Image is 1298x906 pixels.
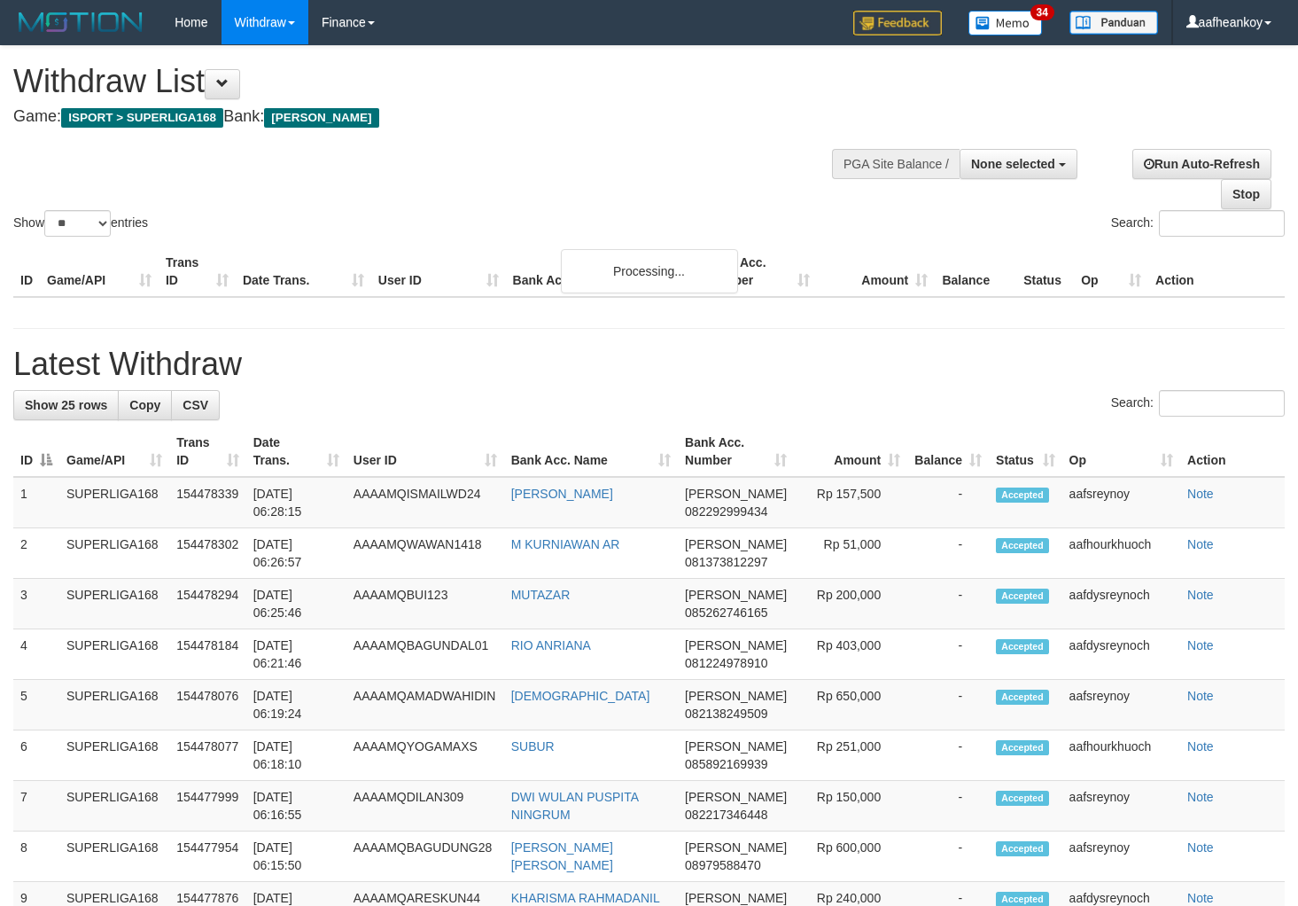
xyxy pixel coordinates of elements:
span: Accepted [996,488,1049,503]
img: Feedback.jpg [853,11,942,35]
span: Copy 082217346448 to clipboard [685,808,767,822]
span: [PERSON_NAME] [264,108,378,128]
img: MOTION_logo.png [13,9,148,35]
label: Show entries [13,210,148,237]
h1: Latest Withdraw [13,347,1285,382]
span: Copy 085892169939 to clipboard [685,757,767,771]
td: - [907,477,989,528]
span: [PERSON_NAME] [685,891,787,905]
td: - [907,680,989,730]
td: - [907,629,989,680]
th: User ID [371,246,506,297]
a: RIO ANRIANA [511,638,591,652]
a: Note [1187,840,1214,855]
span: ISPORT > SUPERLIGA168 [61,108,223,128]
span: [PERSON_NAME] [685,739,787,754]
span: CSV [183,398,208,412]
td: AAAAMQBUI123 [346,579,504,629]
label: Search: [1111,390,1285,417]
a: [DEMOGRAPHIC_DATA] [511,689,650,703]
div: Processing... [561,249,738,293]
td: Rp 403,000 [794,629,907,680]
a: SUBUR [511,739,555,754]
input: Search: [1159,390,1285,417]
input: Search: [1159,210,1285,237]
span: Accepted [996,538,1049,553]
td: - [907,832,989,882]
a: Stop [1221,179,1271,209]
span: [PERSON_NAME] [685,790,787,804]
td: SUPERLIGA168 [59,730,169,781]
td: AAAAMQBAGUNDAL01 [346,629,504,680]
th: Trans ID: activate to sort column ascending [169,426,246,477]
span: Accepted [996,589,1049,604]
td: aafdysreynoch [1062,579,1180,629]
td: Rp 251,000 [794,730,907,781]
th: Bank Acc. Number [699,246,817,297]
th: Game/API [40,246,159,297]
th: Date Trans.: activate to sort column ascending [246,426,346,477]
td: AAAAMQYOGAMAXS [346,730,504,781]
img: Button%20Memo.svg [968,11,1043,35]
th: Action [1148,246,1285,297]
td: AAAAMQBAGUDUNG28 [346,832,504,882]
th: ID: activate to sort column descending [13,426,59,477]
td: 4 [13,629,59,680]
td: AAAAMQWAWAN1418 [346,528,504,579]
span: [PERSON_NAME] [685,638,787,652]
td: - [907,730,989,781]
a: CSV [171,390,220,420]
a: KHARISMA RAHMADANIL [511,891,660,905]
td: SUPERLIGA168 [59,477,169,528]
td: Rp 650,000 [794,680,907,730]
td: AAAAMQDILAN309 [346,781,504,832]
td: [DATE] 06:16:55 [246,781,346,832]
td: Rp 157,500 [794,477,907,528]
td: Rp 200,000 [794,579,907,629]
td: SUPERLIGA168 [59,781,169,832]
span: Accepted [996,740,1049,755]
span: Copy [129,398,160,412]
td: SUPERLIGA168 [59,579,169,629]
th: Op [1074,246,1148,297]
th: Game/API: activate to sort column ascending [59,426,169,477]
th: Balance [935,246,1016,297]
th: Status: activate to sort column ascending [989,426,1062,477]
span: Accepted [996,639,1049,654]
a: Note [1187,689,1214,703]
td: [DATE] 06:21:46 [246,629,346,680]
div: PGA Site Balance / [832,149,960,179]
th: Balance: activate to sort column ascending [907,426,989,477]
td: 6 [13,730,59,781]
th: Bank Acc. Number: activate to sort column ascending [678,426,794,477]
span: Accepted [996,690,1049,705]
td: [DATE] 06:28:15 [246,477,346,528]
a: Note [1187,537,1214,551]
th: User ID: activate to sort column ascending [346,426,504,477]
td: SUPERLIGA168 [59,629,169,680]
span: Copy 081224978910 to clipboard [685,656,767,670]
select: Showentries [44,210,111,237]
td: 3 [13,579,59,629]
span: [PERSON_NAME] [685,840,787,855]
th: Status [1016,246,1074,297]
td: 8 [13,832,59,882]
td: SUPERLIGA168 [59,528,169,579]
button: None selected [960,149,1077,179]
td: aafdysreynoch [1062,629,1180,680]
td: 154478077 [169,730,246,781]
a: [PERSON_NAME] [PERSON_NAME] [511,840,613,872]
span: None selected [971,157,1055,171]
img: panduan.png [1069,11,1158,35]
td: AAAAMQAMADWAHIDIN [346,680,504,730]
td: aafhourkhuoch [1062,730,1180,781]
td: 154478339 [169,477,246,528]
a: DWI WULAN PUSPITA NINGRUM [511,790,639,822]
a: Note [1187,588,1214,602]
span: Accepted [996,791,1049,806]
h1: Withdraw List [13,64,848,99]
a: Note [1187,891,1214,905]
th: Op: activate to sort column ascending [1062,426,1180,477]
td: 154478076 [169,680,246,730]
td: 154478184 [169,629,246,680]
